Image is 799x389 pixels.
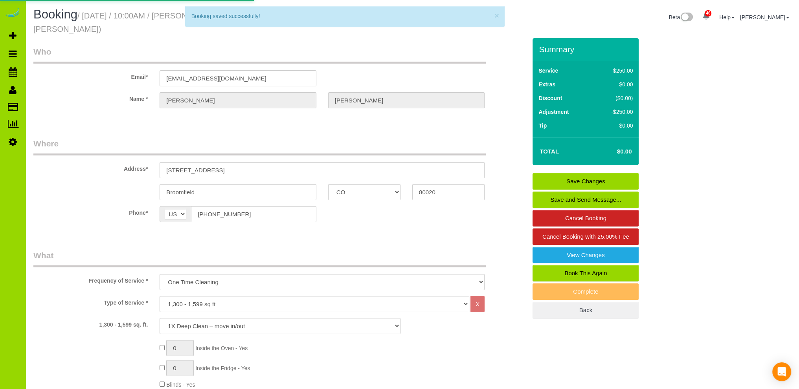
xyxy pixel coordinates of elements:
[533,210,639,226] a: Cancel Booking
[719,14,735,20] a: Help
[595,94,633,102] div: ($0.00)
[698,8,714,25] a: 46
[538,122,547,130] label: Tip
[28,318,154,329] label: 1,300 - 1,599 sq. ft.
[160,70,316,86] input: Email*
[538,94,562,102] label: Discount
[542,233,629,240] span: Cancel Booking with 25.00% Fee
[539,45,635,54] h3: Summary
[160,184,316,200] input: City*
[538,80,555,88] label: Extras
[533,173,639,190] a: Save Changes
[195,365,250,371] span: Inside the Fridge - Yes
[593,148,632,155] h4: $0.00
[533,302,639,318] a: Back
[33,138,486,155] legend: Where
[328,92,485,108] input: Last Name*
[494,11,499,20] button: ×
[533,228,639,245] a: Cancel Booking with 25.00% Fee
[533,247,639,263] a: View Changes
[533,265,639,281] a: Book This Again
[595,122,633,130] div: $0.00
[538,67,558,75] label: Service
[28,296,154,307] label: Type of Service *
[740,14,789,20] a: [PERSON_NAME]
[33,250,486,267] legend: What
[705,10,711,16] span: 46
[166,382,195,388] span: Blinds - Yes
[160,92,316,108] input: First Name*
[538,108,569,116] label: Adjustment
[28,162,154,173] label: Address*
[540,148,559,155] strong: Total
[28,206,154,217] label: Phone*
[595,108,633,116] div: -$250.00
[191,206,316,222] input: Phone*
[595,67,633,75] div: $250.00
[595,80,633,88] div: $0.00
[28,92,154,103] label: Name *
[5,8,20,19] img: Automaid Logo
[669,14,693,20] a: Beta
[191,12,498,20] div: Booking saved successfully!
[533,192,639,208] a: Save and Send Message...
[28,70,154,81] label: Email*
[28,274,154,285] label: Frequency of Service *
[195,345,248,351] span: Inside the Oven - Yes
[412,184,485,200] input: Zip Code*
[772,362,791,381] div: Open Intercom Messenger
[33,46,486,64] legend: Who
[680,13,693,23] img: New interface
[33,7,77,21] span: Booking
